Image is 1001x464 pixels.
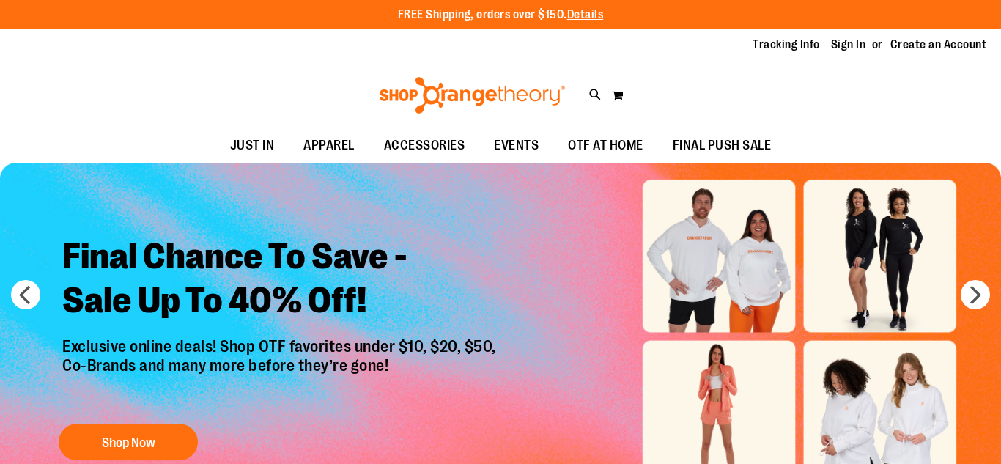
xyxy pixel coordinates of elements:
a: Tracking Info [753,37,820,53]
span: ACCESSORIES [384,129,465,162]
a: ACCESSORIES [369,129,480,163]
a: Create an Account [890,37,987,53]
a: FINAL PUSH SALE [658,129,786,163]
h2: Final Chance To Save - Sale Up To 40% Off! [51,224,511,337]
span: JUST IN [230,129,275,162]
p: Exclusive online deals! Shop OTF favorites under $10, $20, $50, Co-Brands and many more before th... [51,337,511,409]
button: prev [11,280,40,309]
a: Details [567,8,604,21]
a: JUST IN [215,129,289,163]
img: Shop Orangetheory [377,77,567,114]
span: FINAL PUSH SALE [673,129,772,162]
p: FREE Shipping, orders over $150. [398,7,604,23]
a: Sign In [831,37,866,53]
button: next [961,280,990,309]
a: APPAREL [289,129,369,163]
span: APPAREL [303,129,355,162]
span: EVENTS [494,129,539,162]
span: OTF AT HOME [568,129,643,162]
a: EVENTS [479,129,553,163]
a: OTF AT HOME [553,129,658,163]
